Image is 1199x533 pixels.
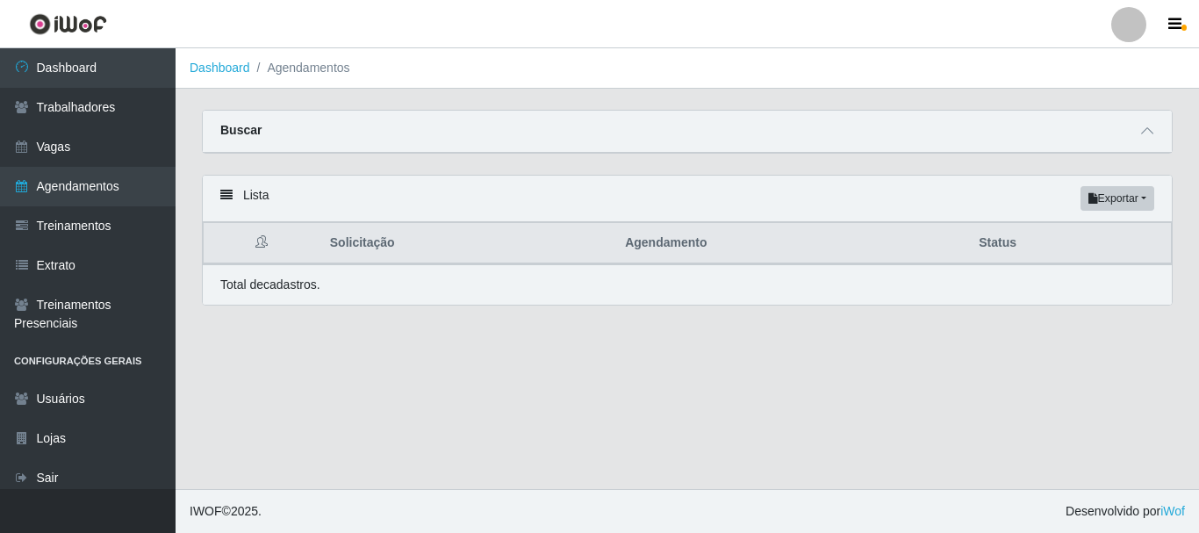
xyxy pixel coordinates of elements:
[1066,502,1185,521] span: Desenvolvido por
[220,276,320,294] p: Total de cadastros.
[176,48,1199,89] nav: breadcrumb
[968,223,1171,264] th: Status
[250,59,350,77] li: Agendamentos
[203,176,1172,222] div: Lista
[1081,186,1154,211] button: Exportar
[190,61,250,75] a: Dashboard
[1160,504,1185,518] a: iWof
[319,223,614,264] th: Solicitação
[190,504,222,518] span: IWOF
[29,13,107,35] img: CoreUI Logo
[614,223,968,264] th: Agendamento
[190,502,262,521] span: © 2025 .
[220,123,262,137] strong: Buscar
